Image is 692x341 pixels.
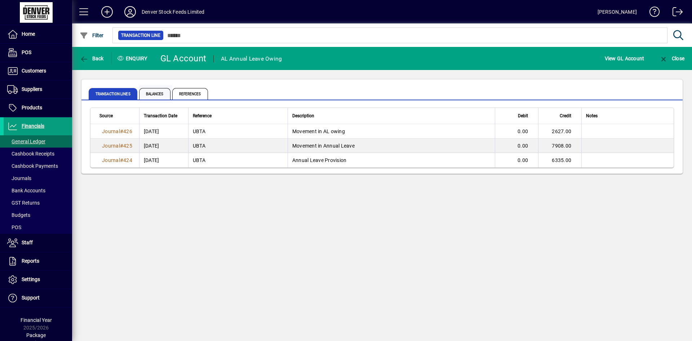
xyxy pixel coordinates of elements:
[7,224,21,230] span: POS
[518,112,528,120] span: Debit
[4,184,72,197] a: Bank Accounts
[160,53,207,64] div: GL Account
[495,153,538,167] td: 0.00
[495,124,538,139] td: 0.00
[7,188,45,193] span: Bank Accounts
[119,5,142,18] button: Profile
[102,157,120,163] span: Journal
[586,112,665,120] div: Notes
[144,128,159,135] span: [DATE]
[4,289,72,307] a: Support
[4,80,72,99] a: Suppliers
[292,112,314,120] span: Description
[120,143,123,149] span: #
[172,88,208,100] span: References
[292,112,491,120] div: Description
[7,200,40,206] span: GST Returns
[102,143,120,149] span: Journal
[4,44,72,62] a: POS
[123,128,132,134] span: 426
[22,123,44,129] span: Financials
[292,157,347,163] span: Annual Leave Provision
[22,240,33,245] span: Staff
[7,175,31,181] span: Journals
[605,53,644,64] span: View GL Account
[21,317,52,323] span: Financial Year
[80,32,104,38] span: Filter
[144,157,159,164] span: [DATE]
[144,112,184,120] div: Transaction Date
[7,212,30,218] span: Budgets
[4,148,72,160] a: Cashbook Receipts
[4,172,72,184] a: Journals
[22,49,31,55] span: POS
[99,142,135,150] a: Journal#425
[99,156,135,164] a: Journal#424
[652,52,692,65] app-page-header-button: Close enquiry
[22,31,35,37] span: Home
[292,143,355,149] span: Movement in Annual Leave
[4,209,72,221] a: Budgets
[142,6,205,18] div: Denver Stock Feeds Limited
[96,5,119,18] button: Add
[292,128,345,134] span: Movement in AL owing
[538,139,581,153] td: 7908.00
[598,6,637,18] div: [PERSON_NAME]
[586,112,598,120] span: Notes
[193,112,283,120] div: Reference
[538,153,581,167] td: 6335.00
[4,234,72,252] a: Staff
[144,142,159,149] span: [DATE]
[193,128,205,134] span: UBTA
[4,160,72,172] a: Cashbook Payments
[667,1,683,25] a: Logout
[495,139,538,153] td: 0.00
[4,252,72,270] a: Reports
[7,151,54,157] span: Cashbook Receipts
[89,88,137,100] span: Transaction lines
[22,105,42,110] span: Products
[4,62,72,80] a: Customers
[560,112,571,120] span: Credit
[22,68,46,74] span: Customers
[7,139,45,144] span: General Ledger
[139,88,170,100] span: Balances
[120,128,123,134] span: #
[99,112,113,120] span: Source
[78,52,106,65] button: Back
[78,29,106,42] button: Filter
[22,295,40,301] span: Support
[26,332,46,338] span: Package
[99,127,135,135] a: Journal#426
[7,163,58,169] span: Cashbook Payments
[659,56,684,61] span: Close
[123,157,132,163] span: 424
[4,197,72,209] a: GST Returns
[121,32,160,39] span: Transaction Line
[80,56,104,61] span: Back
[4,271,72,289] a: Settings
[193,143,205,149] span: UBTA
[538,124,581,139] td: 2627.00
[4,221,72,233] a: POS
[112,53,155,64] div: Enquiry
[4,99,72,117] a: Products
[72,52,112,65] app-page-header-button: Back
[4,25,72,43] a: Home
[500,112,534,120] div: Debit
[657,52,686,65] button: Close
[603,52,646,65] button: View GL Account
[193,112,212,120] span: Reference
[193,157,205,163] span: UBTA
[4,135,72,148] a: General Ledger
[22,276,40,282] span: Settings
[102,128,120,134] span: Journal
[543,112,578,120] div: Credit
[22,258,39,264] span: Reports
[144,112,177,120] span: Transaction Date
[120,157,123,163] span: #
[221,53,282,65] div: AL Annual Leave Owing
[123,143,132,149] span: 425
[644,1,660,25] a: Knowledge Base
[22,86,42,92] span: Suppliers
